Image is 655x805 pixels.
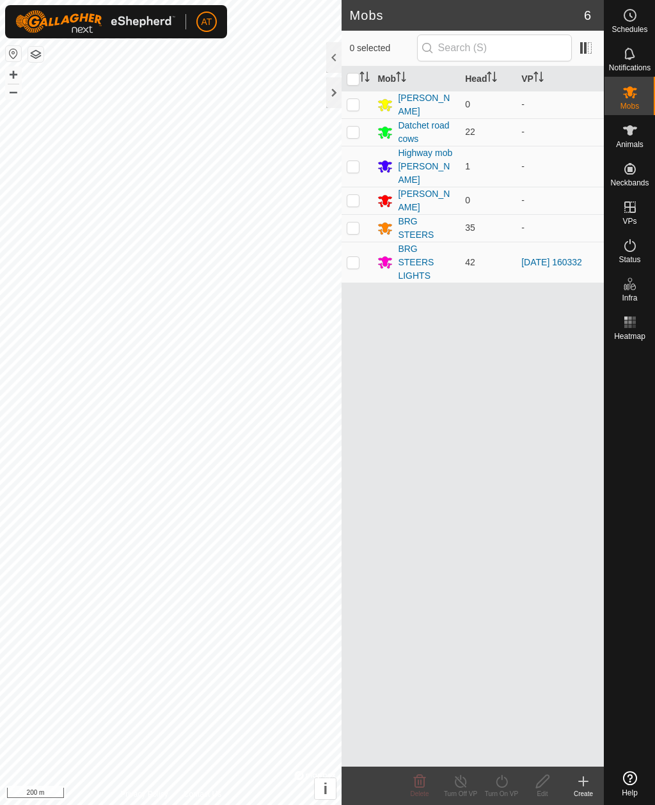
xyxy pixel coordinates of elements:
[396,74,406,84] p-sorticon: Activate to sort
[465,257,475,267] span: 42
[398,146,455,187] div: Highway mob [PERSON_NAME]
[616,141,643,148] span: Animals
[398,119,455,146] div: Datchet road cows
[398,242,455,283] div: BRG STEERS LIGHTS
[398,91,455,118] div: [PERSON_NAME]
[460,66,516,91] th: Head
[622,217,636,225] span: VPs
[487,74,497,84] p-sorticon: Activate to sort
[622,789,638,797] span: Help
[614,332,645,340] span: Heatmap
[184,788,221,800] a: Contact Us
[465,223,475,233] span: 35
[28,47,43,62] button: Map Layers
[516,187,604,214] td: -
[417,35,572,61] input: Search (S)
[372,66,460,91] th: Mob
[411,790,429,797] span: Delete
[620,102,639,110] span: Mobs
[465,195,470,205] span: 0
[516,146,604,187] td: -
[609,64,651,72] span: Notifications
[6,84,21,99] button: –
[516,91,604,118] td: -
[481,789,522,799] div: Turn On VP
[521,257,582,267] a: [DATE] 160332
[465,99,470,109] span: 0
[398,215,455,242] div: BRG STEERS
[516,214,604,242] td: -
[610,179,649,187] span: Neckbands
[612,26,647,33] span: Schedules
[619,256,640,263] span: Status
[201,15,212,29] span: AT
[516,118,604,146] td: -
[324,780,328,797] span: i
[522,789,563,799] div: Edit
[120,788,168,800] a: Privacy Policy
[359,74,370,84] p-sorticon: Activate to sort
[465,161,470,171] span: 1
[584,6,591,25] span: 6
[315,778,336,799] button: i
[6,46,21,61] button: Reset Map
[604,766,655,802] a: Help
[6,67,21,82] button: +
[622,294,637,302] span: Infra
[563,789,604,799] div: Create
[516,66,604,91] th: VP
[349,8,583,23] h2: Mobs
[533,74,544,84] p-sorticon: Activate to sort
[465,127,475,137] span: 22
[15,10,175,33] img: Gallagher Logo
[398,187,455,214] div: [PERSON_NAME]
[349,42,416,55] span: 0 selected
[440,789,481,799] div: Turn Off VP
